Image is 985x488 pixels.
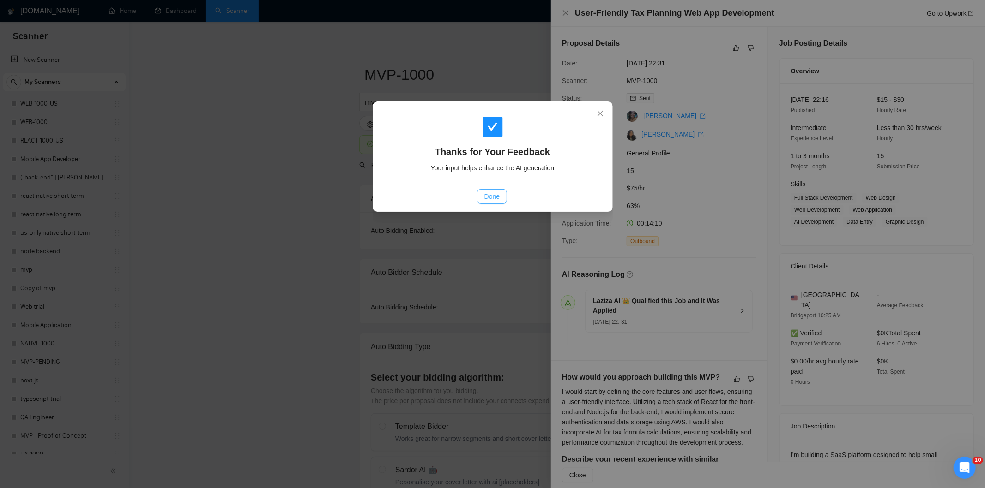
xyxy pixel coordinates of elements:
[588,101,613,126] button: Close
[431,164,554,172] span: Your input helps enhance the AI generation
[477,189,507,204] button: Done
[973,457,983,464] span: 10
[597,110,604,117] span: close
[484,191,500,202] span: Done
[482,116,504,138] span: check-square
[954,457,976,479] iframe: Intercom live chat
[387,145,598,158] h4: Thanks for Your Feedback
